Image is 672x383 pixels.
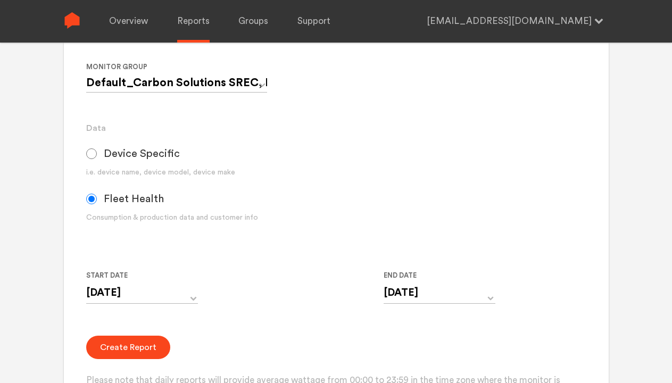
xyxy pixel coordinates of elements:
[86,336,170,359] button: Create Report
[64,12,80,29] img: Sense Logo
[86,194,97,204] input: Fleet Health
[86,61,271,73] label: Monitor Group
[86,269,189,282] label: Start Date
[86,148,97,159] input: Device Specific
[104,193,164,205] span: Fleet Health
[104,147,180,160] span: Device Specific
[86,212,541,223] div: Consumption & production data and customer info
[86,167,541,178] div: i.e. device name, device model, device make
[384,269,487,282] label: End Date
[86,122,586,135] h3: Data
